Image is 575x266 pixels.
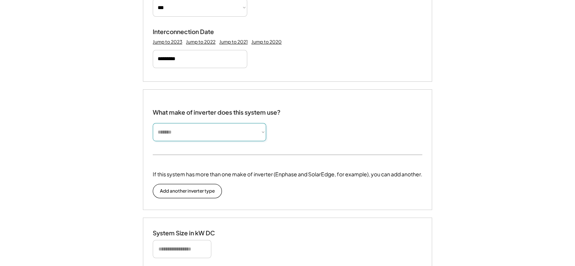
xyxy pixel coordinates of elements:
div: Jump to 2020 [251,39,282,45]
div: Jump to 2023 [153,39,182,45]
div: What make of inverter does this system use? [153,101,281,118]
button: Add another inverter type [153,184,222,198]
div: If this system has more than one make of inverter (Enphase and SolarEdge, for example), you can a... [153,170,422,178]
div: Jump to 2021 [219,39,248,45]
div: System Size in kW DC [153,229,228,237]
div: Jump to 2022 [186,39,215,45]
div: Interconnection Date [153,28,228,36]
